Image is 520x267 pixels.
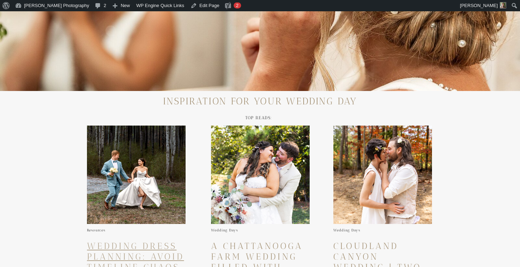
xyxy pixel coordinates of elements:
[236,3,238,8] span: 2
[87,228,105,232] a: Resources
[154,97,367,109] h2: inspiration for your wedding day
[220,116,297,122] h2: TOP READS:
[211,126,310,224] img: The bride leans back into the groom’s arms, both of them grinning as they share a quiet moment su...
[87,126,186,224] img: Bride lifting her dress while walking with the groom through a wooded path, showcasing comfort an...
[333,228,360,232] a: Wedding Days
[460,3,498,8] span: [PERSON_NAME]
[211,228,238,232] a: Wedding Days
[333,126,432,224] img: The couple shares a tender kiss in the woods, framed by red and orange fall leaves, capturing the...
